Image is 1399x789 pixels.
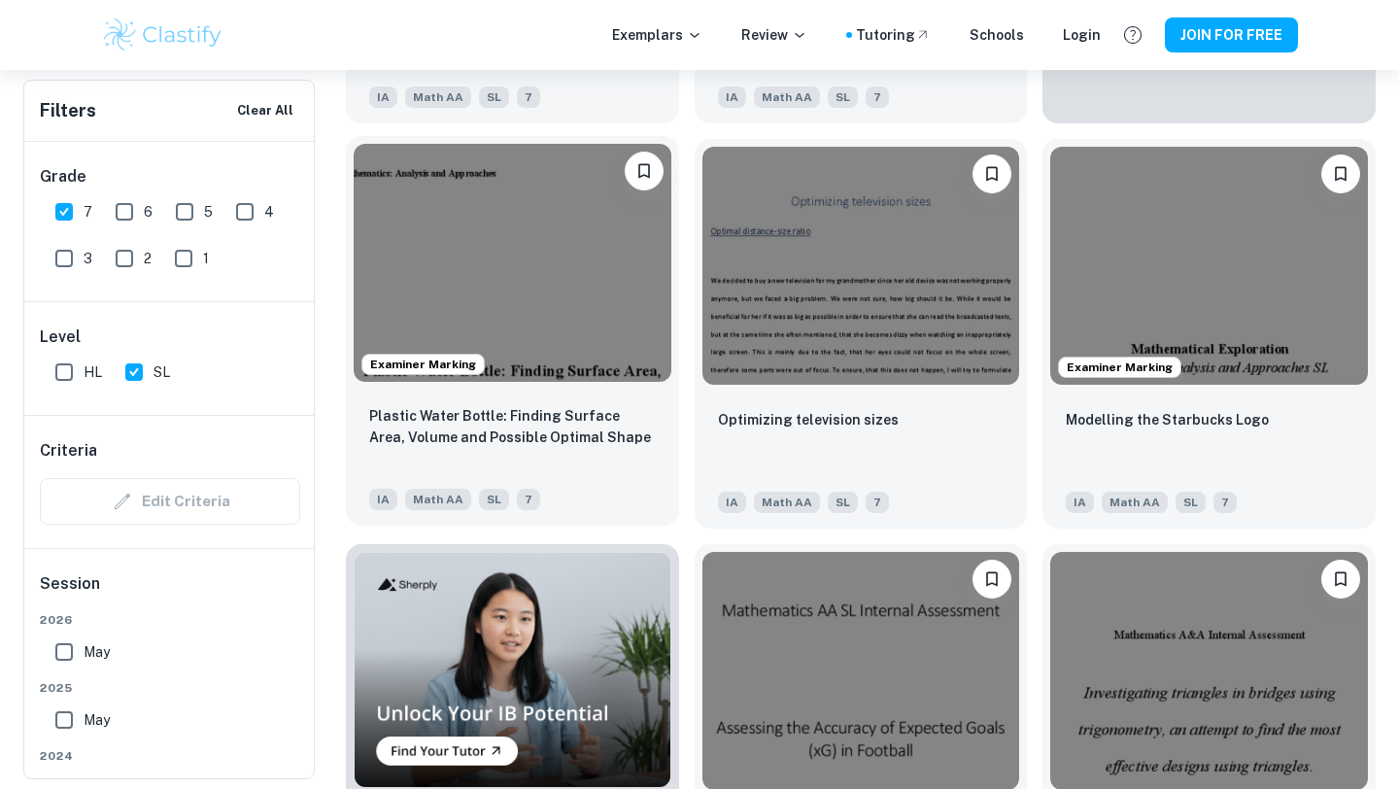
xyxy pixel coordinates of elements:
span: May [84,641,110,663]
span: 2024 [40,747,300,765]
button: Please log in to bookmark exemplars [1321,560,1360,599]
span: Examiner Marking [362,356,484,373]
button: Please log in to bookmark exemplars [972,154,1011,193]
span: Math AA [754,86,820,108]
span: 3 [84,248,92,269]
h6: Grade [40,165,300,189]
button: Please log in to bookmark exemplars [1321,154,1360,193]
span: 1 [203,248,209,269]
span: SL [154,361,170,383]
span: SL [828,86,858,108]
span: 7 [866,492,889,513]
span: Math AA [754,492,820,513]
img: Clastify logo [101,16,224,54]
span: 2026 [40,611,300,629]
button: JOIN FOR FREE [1165,17,1298,52]
img: Math AA IA example thumbnail: Optimizing television sizes [702,147,1020,385]
span: 6 [144,201,153,223]
span: Math AA [1102,492,1168,513]
button: Clear All [232,96,298,125]
span: IA [1066,492,1094,513]
h6: Session [40,572,300,611]
p: Exemplars [612,24,702,46]
p: Review [741,24,807,46]
span: IA [718,492,746,513]
a: Schools [970,24,1024,46]
a: Examiner MarkingPlease log in to bookmark exemplarsPlastic Water Bottle: Finding Surface Area, Vo... [346,139,679,529]
span: 7 [517,86,540,108]
span: IA [369,86,397,108]
span: Math AA [405,489,471,510]
span: 7 [517,489,540,510]
span: IA [718,86,746,108]
h6: Level [40,326,300,349]
span: 5 [204,201,213,223]
img: Math AA IA example thumbnail: Plastic Water Bottle: Finding Surface Ar [354,144,671,382]
p: Modelling the Starbucks Logo [1066,409,1269,430]
img: Math AA IA example thumbnail: Modelling the Starbucks Logo [1050,147,1368,385]
span: SL [828,492,858,513]
span: 2 [144,248,152,269]
span: HL [84,361,102,383]
span: 7 [84,201,92,223]
span: 2025 [40,679,300,697]
button: Please log in to bookmark exemplars [972,560,1011,599]
span: IA [369,489,397,510]
span: SL [1176,492,1206,513]
span: May [84,709,110,731]
p: Optimizing television sizes [718,409,899,430]
button: Help and Feedback [1116,18,1149,51]
span: Math AA [405,86,471,108]
span: 4 [264,201,274,223]
h6: Criteria [40,439,97,463]
img: Thumbnail [354,552,671,788]
div: Criteria filters are unavailable when searching by topic [40,478,300,525]
button: Please log in to bookmark exemplars [625,152,664,190]
span: 7 [1213,492,1237,513]
a: Tutoring [856,24,931,46]
span: 7 [866,86,889,108]
span: SL [479,86,509,108]
a: Please log in to bookmark exemplarsOptimizing television sizesIAMath AASL7 [695,139,1028,529]
h6: Filters [40,97,96,124]
span: SL [479,489,509,510]
p: Plastic Water Bottle: Finding Surface Area, Volume and Possible Optimal Shape [369,405,656,448]
span: Examiner Marking [1059,359,1180,376]
a: Examiner MarkingPlease log in to bookmark exemplarsModelling the Starbucks LogoIAMath AASL7 [1042,139,1376,529]
a: Login [1063,24,1101,46]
